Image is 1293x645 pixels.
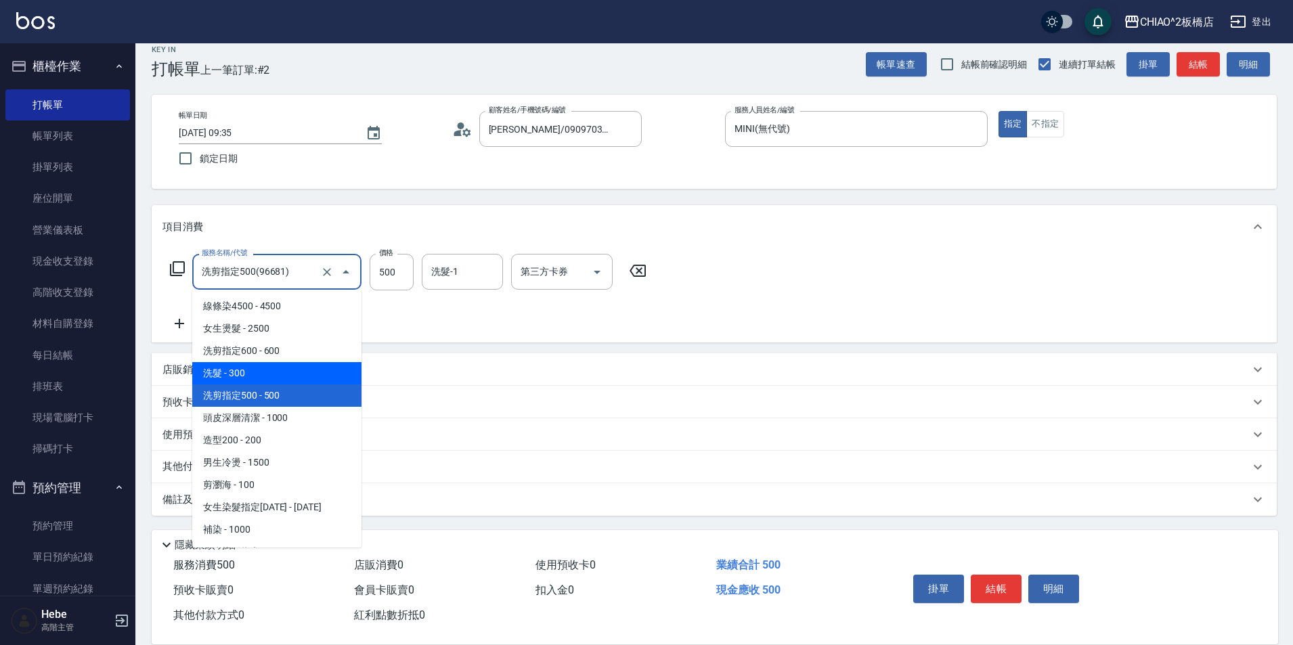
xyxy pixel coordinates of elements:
[192,407,361,429] span: 頭皮深層清潔 - 1000
[5,510,130,541] a: 預約管理
[735,105,794,115] label: 服務人員姓名/編號
[1118,8,1220,36] button: CHIAO^2板橋店
[162,428,213,442] p: 使用預收卡
[192,317,361,340] span: 女生燙髮 - 2500
[1227,52,1270,77] button: 明細
[152,418,1277,451] div: 使用預收卡
[5,183,130,214] a: 座位開單
[1140,14,1214,30] div: CHIAO^2板橋店
[162,363,203,377] p: 店販銷售
[173,558,235,571] span: 服務消費 500
[152,353,1277,386] div: 店販銷售
[5,152,130,183] a: 掛單列表
[1026,111,1064,137] button: 不指定
[152,60,200,79] h3: 打帳單
[5,433,130,464] a: 掃碼打卡
[202,248,247,258] label: 服務名稱/代號
[152,386,1277,418] div: 預收卡販賣
[5,120,130,152] a: 帳單列表
[1084,8,1112,35] button: save
[200,152,238,166] span: 鎖定日期
[152,451,1277,483] div: 其他付款方式入金可用餘額: 1500
[716,558,781,571] span: 業績合計 500
[173,583,234,596] span: 預收卡販賣 0
[173,608,244,621] span: 其他付款方式 0
[357,117,390,150] button: Choose date, selected date is 2025-09-07
[192,429,361,451] span: 造型200 - 200
[1225,9,1277,35] button: 登出
[179,122,352,144] input: YYYY/MM/DD hh:mm
[192,362,361,384] span: 洗髮 - 300
[41,621,110,633] p: 高階主管
[5,402,130,433] a: 現場電腦打卡
[379,248,393,258] label: 價格
[200,62,270,79] span: 上一筆訂單:#2
[1059,58,1116,72] span: 連續打單結帳
[999,111,1028,137] button: 指定
[335,261,357,283] button: Close
[162,395,213,409] p: 預收卡販賣
[192,451,361,474] span: 男生冷燙 - 1500
[162,220,203,234] p: 項目消費
[535,558,596,571] span: 使用預收卡 0
[5,49,130,84] button: 櫃檯作業
[192,295,361,317] span: 線條染4500 - 4500
[192,518,361,541] span: 補染 - 1000
[192,474,361,496] span: 剪瀏海 - 100
[5,215,130,246] a: 營業儀表板
[535,583,574,596] span: 扣入金 0
[175,538,236,552] p: 隱藏業績明細
[489,105,566,115] label: 顧客姓名/手機號碼/編號
[5,246,130,277] a: 現金收支登錄
[152,205,1277,248] div: 項目消費
[192,340,361,362] span: 洗剪指定600 - 600
[192,541,361,563] span: 男生染髮指定 - 1500
[354,608,425,621] span: 紅利點數折抵 0
[5,308,130,339] a: 材料自購登錄
[5,277,130,308] a: 高階收支登錄
[913,575,964,603] button: 掛單
[192,384,361,407] span: 洗剪指定500 - 500
[354,583,414,596] span: 會員卡販賣 0
[152,483,1277,516] div: 備註及來源
[1126,52,1170,77] button: 掛單
[11,607,38,634] img: Person
[16,12,55,29] img: Logo
[162,493,213,507] p: 備註及來源
[354,558,403,571] span: 店販消費 0
[162,460,301,474] p: 其他付款方式
[192,496,361,518] span: 女生染髮指定[DATE] - [DATE]
[5,340,130,371] a: 每日結帳
[5,89,130,120] a: 打帳單
[1177,52,1220,77] button: 結帳
[5,470,130,506] button: 預約管理
[586,261,608,283] button: Open
[179,110,207,120] label: 帳單日期
[716,583,781,596] span: 現金應收 500
[961,58,1028,72] span: 結帳前確認明細
[866,52,927,77] button: 帳單速查
[5,573,130,604] a: 單週預約紀錄
[5,371,130,402] a: 排班表
[1028,575,1079,603] button: 明細
[317,263,336,282] button: Clear
[41,608,110,621] h5: Hebe
[152,45,200,54] h2: Key In
[5,541,130,573] a: 單日預約紀錄
[971,575,1022,603] button: 結帳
